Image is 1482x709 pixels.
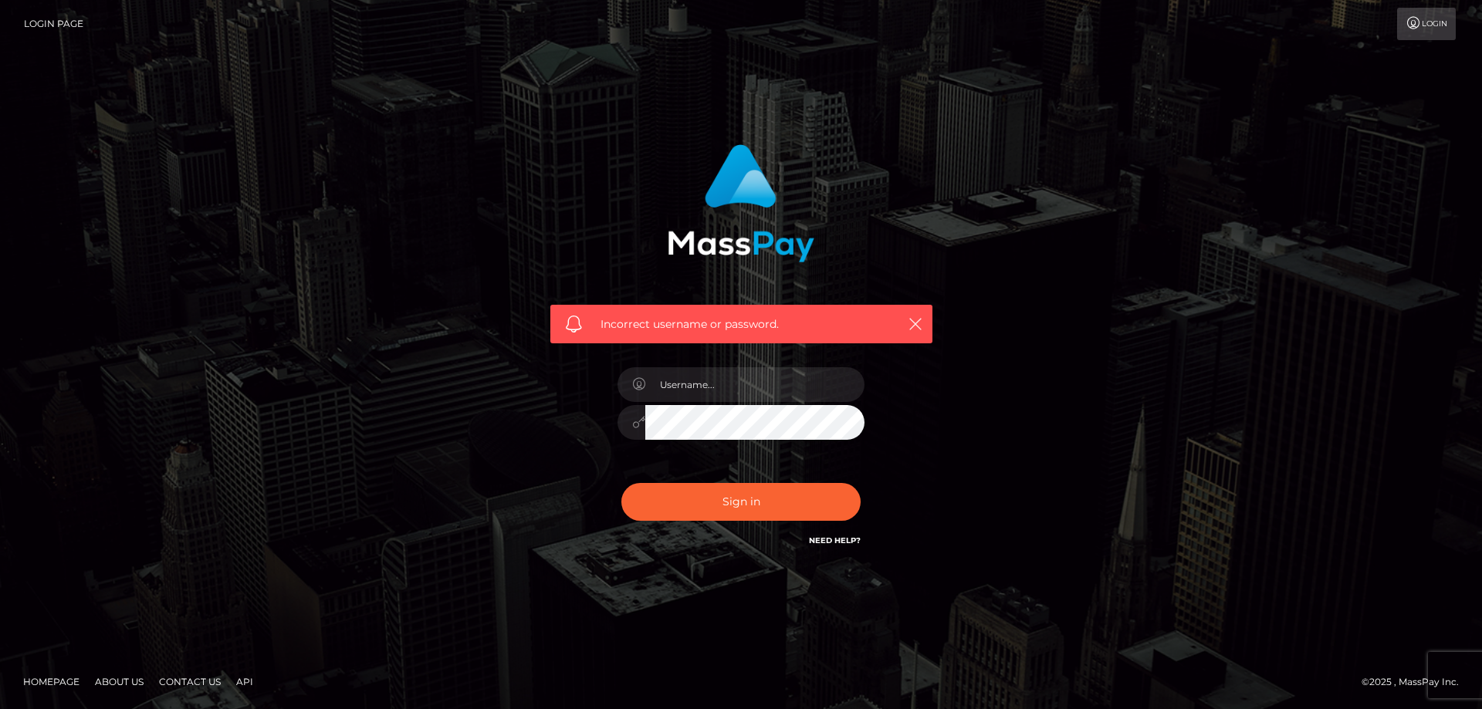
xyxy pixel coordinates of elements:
[230,670,259,694] a: API
[24,8,83,40] a: Login Page
[153,670,227,694] a: Contact Us
[601,316,882,333] span: Incorrect username or password.
[645,367,864,402] input: Username...
[89,670,150,694] a: About Us
[809,535,861,545] a: Need Help?
[621,483,861,521] button: Sign in
[1362,674,1470,690] div: © 2025 , MassPay Inc.
[17,670,86,694] a: Homepage
[1397,8,1456,40] a: Login
[668,144,814,262] img: MassPay Login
